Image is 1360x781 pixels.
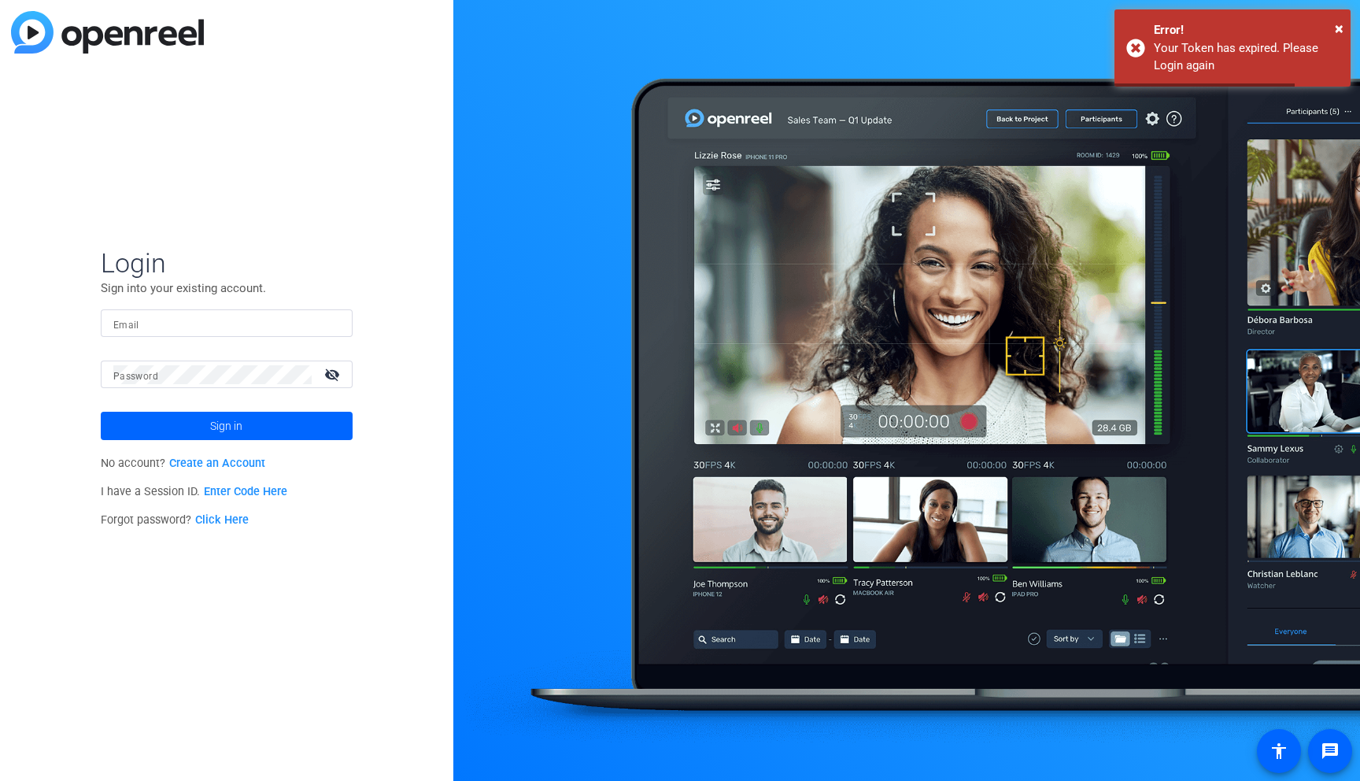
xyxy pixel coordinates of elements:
[169,457,265,470] a: Create an Account
[210,406,242,446] span: Sign in
[113,320,139,331] mat-label: Email
[101,485,287,498] span: I have a Session ID.
[101,457,265,470] span: No account?
[11,11,204,54] img: blue-gradient.svg
[204,485,287,498] a: Enter Code Here
[101,279,353,297] p: Sign into your existing account.
[1154,21,1339,39] div: Error!
[1335,17,1343,40] button: Close
[101,412,353,440] button: Sign in
[1154,39,1339,75] div: Your Token has expired. Please Login again
[1335,19,1343,38] span: ×
[101,513,249,527] span: Forgot password?
[1269,742,1288,761] mat-icon: accessibility
[113,314,340,333] input: Enter Email Address
[101,246,353,279] span: Login
[113,371,158,382] mat-label: Password
[315,363,353,386] mat-icon: visibility_off
[195,513,249,527] a: Click Here
[1321,742,1340,761] mat-icon: message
